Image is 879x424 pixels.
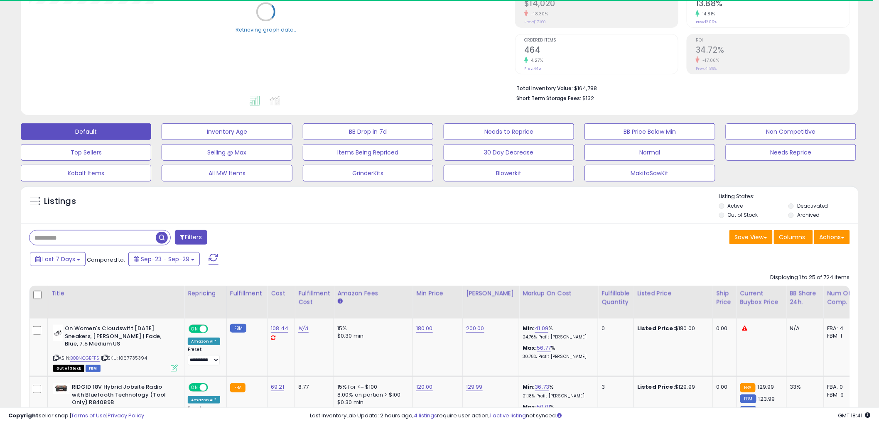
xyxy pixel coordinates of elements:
[416,289,459,298] div: Min Price
[298,324,308,333] a: N/A
[30,252,86,266] button: Last 7 Days
[582,94,594,102] span: $132
[523,344,592,360] div: %
[637,324,675,332] b: Listed Price:
[719,193,858,201] p: Listing States:
[298,383,327,391] div: 8.77
[207,326,220,333] span: OFF
[797,211,820,218] label: Archived
[523,325,592,340] div: %
[444,144,574,161] button: 30 Day Decrease
[271,289,291,298] div: Cost
[175,230,207,245] button: Filters
[728,211,758,218] label: Out of Stock
[584,144,715,161] button: Normal
[740,383,756,392] small: FBA
[700,57,719,64] small: -17.06%
[696,38,850,43] span: ROI
[637,289,709,298] div: Listed Price
[790,383,818,391] div: 33%
[740,289,783,306] div: Current Buybox Price
[414,412,437,419] a: 4 listings
[726,123,856,140] button: Non Competitive
[230,324,246,333] small: FBM
[827,391,855,399] div: FBM: 9
[87,256,125,264] span: Compared to:
[53,325,63,341] img: 21GBnj-qQ9L._SL40_.jpg
[696,20,717,25] small: Prev: 12.09%
[524,45,678,56] h2: 464
[700,11,715,17] small: 14.81%
[740,395,756,403] small: FBM
[128,252,200,266] button: Sep-23 - Sep-29
[528,11,548,17] small: -18.30%
[337,325,406,332] div: 15%
[65,325,166,350] b: On Women's Cloudswift [DATE] Sneakers, [PERSON_NAME] | Fade, Blue, 7.5 Medium US
[466,324,484,333] a: 200.00
[337,289,409,298] div: Amazon Fees
[790,325,818,332] div: N/A
[716,325,730,332] div: 0.00
[516,85,573,92] b: Total Inventory Value:
[44,196,76,207] h5: Listings
[519,286,598,319] th: The percentage added to the cost of goods (COGS) that forms the calculator for Min & Max prices.
[524,38,678,43] span: Ordered Items
[716,383,730,391] div: 0.00
[162,123,292,140] button: Inventory Age
[337,383,406,391] div: 15% for <= $100
[602,383,627,391] div: 3
[303,144,433,161] button: Items Being Repriced
[21,144,151,161] button: Top Sellers
[516,83,844,93] li: $164,788
[466,289,516,298] div: [PERSON_NAME]
[416,324,433,333] a: 180.00
[337,399,406,406] div: $0.30 min
[230,383,246,392] small: FBA
[523,344,537,352] b: Max:
[8,412,39,419] strong: Copyright
[779,233,805,241] span: Columns
[726,144,856,161] button: Needs Reprice
[516,95,581,102] b: Short Term Storage Fees:
[637,325,706,332] div: $180.00
[827,325,855,332] div: FBA: 4
[584,165,715,181] button: MakitaSawKit
[236,26,296,34] div: Retrieving graph data..
[759,395,775,403] span: 123.99
[188,347,220,365] div: Preset:
[827,289,858,306] div: Num of Comp.
[337,391,406,399] div: 8.00% on portion > $100
[535,324,549,333] a: 41.09
[444,123,574,140] button: Needs to Reprice
[524,20,546,25] small: Prev: $17,160
[716,289,733,306] div: Ship Price
[188,396,220,404] div: Amazon AI *
[141,255,189,263] span: Sep-23 - Sep-29
[189,384,200,391] span: ON
[523,383,592,399] div: %
[602,325,627,332] div: 0
[8,412,144,420] div: seller snap | |
[162,144,292,161] button: Selling @ Max
[108,412,144,419] a: Privacy Policy
[523,289,594,298] div: Markup on Cost
[602,289,630,306] div: Fulfillable Quantity
[188,338,220,345] div: Amazon AI *
[524,66,541,71] small: Prev: 445
[70,355,100,362] a: B0BNCGBFFS
[416,383,433,391] a: 120.00
[271,383,284,391] a: 69.21
[207,384,220,391] span: OFF
[490,412,526,419] a: 1 active listing
[827,383,855,391] div: FBA: 0
[696,66,717,71] small: Prev: 41.86%
[729,230,773,244] button: Save View
[528,57,543,64] small: 4.27%
[53,325,178,371] div: ASIN:
[337,298,342,305] small: Amazon Fees.
[637,383,675,391] b: Listed Price:
[298,289,330,306] div: Fulfillment Cost
[838,412,871,419] span: 2025-10-7 18:41 GMT
[797,202,828,209] label: Deactivated
[271,324,288,333] a: 108.44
